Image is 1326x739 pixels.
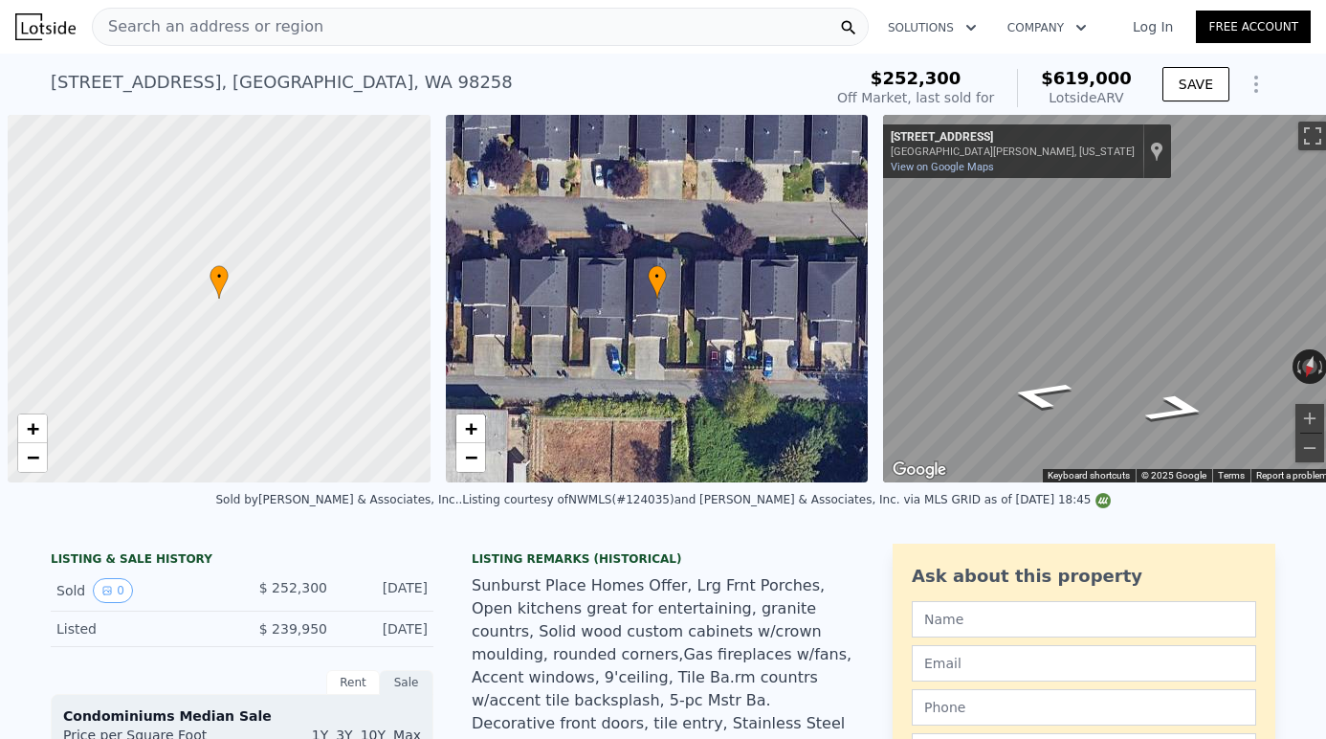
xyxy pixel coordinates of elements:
a: Zoom out [18,443,47,472]
a: View on Google Maps [891,161,994,173]
div: [GEOGRAPHIC_DATA][PERSON_NAME], [US_STATE] [891,146,1135,158]
button: Reset the view [1297,348,1321,386]
span: Search an address or region [93,15,323,38]
div: Listing courtesy of NWMLS (#124035) and [PERSON_NAME] & Associates, Inc. via MLS GRID as of [DATE... [462,493,1110,506]
span: + [464,416,476,440]
span: $ 239,950 [259,621,327,637]
div: [DATE] [343,619,428,638]
span: − [464,445,476,469]
button: Solutions [873,11,992,45]
a: Log In [1110,17,1196,36]
span: $ 252,300 [259,580,327,595]
button: Company [992,11,1102,45]
img: Lotside [15,13,76,40]
a: Zoom in [18,414,47,443]
path: Go East, 11th St NE [982,373,1099,416]
div: • [648,265,667,299]
div: Rent [326,670,380,695]
div: Sale [380,670,433,695]
span: © 2025 Google [1141,470,1206,481]
div: Listed [56,619,227,638]
input: Phone [912,689,1256,726]
button: SAVE [1162,67,1229,101]
span: $619,000 [1041,68,1132,88]
img: Google [888,458,951,482]
a: Show location on map [1150,141,1163,162]
div: Ask about this property [912,563,1256,590]
div: • [210,265,229,299]
img: NWMLS Logo [1095,493,1111,508]
div: Listing Remarks (Historical) [472,551,854,567]
div: Sold by [PERSON_NAME] & Associates, Inc. . [215,493,462,506]
div: Condominiums Median Sale [63,706,421,726]
div: Sold [56,578,227,603]
div: LISTING & SALE HISTORY [51,551,433,571]
a: Terms (opens in new tab) [1218,470,1245,481]
div: Lotside ARV [1041,88,1132,107]
a: Open this area in Google Maps (opens a new window) [888,458,951,482]
button: View historical data [93,578,133,603]
a: Zoom out [456,443,485,472]
div: [STREET_ADDRESS] , [GEOGRAPHIC_DATA] , WA 98258 [51,69,513,96]
button: Zoom out [1295,434,1324,462]
a: Zoom in [456,414,485,443]
span: • [648,268,667,285]
div: [DATE] [343,578,428,603]
span: − [27,445,39,469]
button: Rotate counterclockwise [1293,349,1303,384]
span: $252,300 [871,68,961,88]
button: Keyboard shortcuts [1048,469,1130,482]
span: • [210,268,229,285]
path: Go West, 11th St NE [1118,388,1236,431]
input: Email [912,645,1256,682]
span: + [27,416,39,440]
div: [STREET_ADDRESS] [891,130,1135,146]
button: Zoom in [1295,404,1324,433]
button: Show Options [1237,65,1275,103]
div: Off Market, last sold for [837,88,994,107]
input: Name [912,601,1256,638]
a: Free Account [1196,11,1311,43]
